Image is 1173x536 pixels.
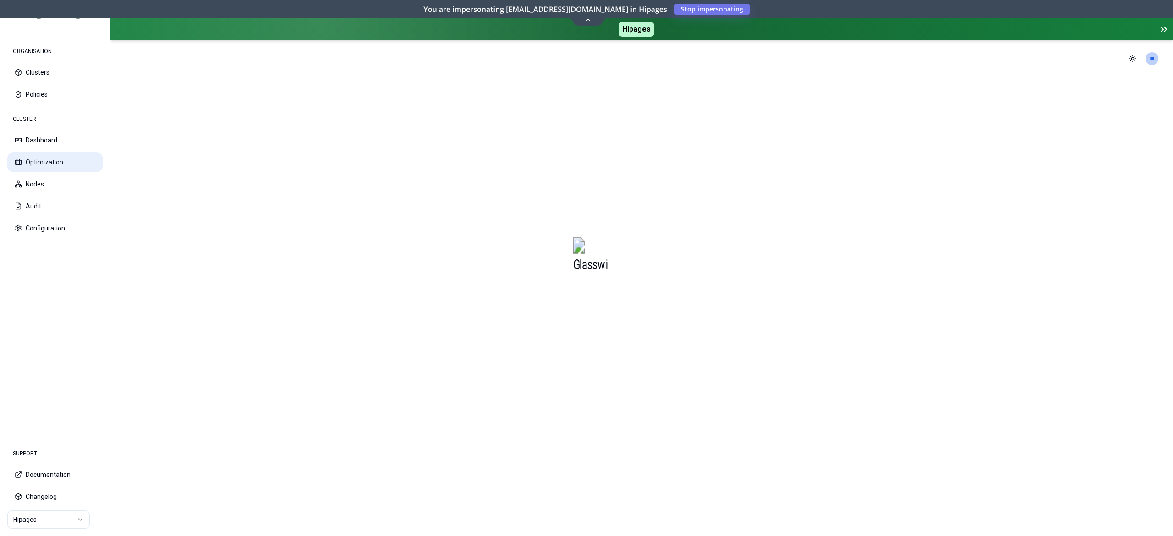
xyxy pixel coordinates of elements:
button: Nodes [7,174,103,194]
button: Clusters [7,62,103,82]
button: Dashboard [7,130,103,150]
button: Documentation [7,465,103,485]
button: Policies [7,84,103,104]
button: Configuration [7,218,103,238]
div: CLUSTER [7,110,103,128]
span: Hipages [619,22,654,37]
div: ORGANISATION [7,42,103,60]
button: Optimization [7,152,103,172]
button: Audit [7,196,103,216]
div: SUPPORT [7,444,103,463]
button: Changelog [7,487,103,507]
